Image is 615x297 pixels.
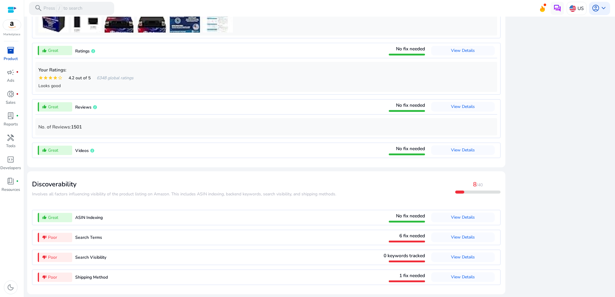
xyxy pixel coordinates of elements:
mat-icon: thumb_up_alt [42,215,47,220]
p: Reports [4,122,18,128]
button: View Details [431,252,495,262]
span: account_circle [592,4,600,12]
span: View Details [451,48,475,53]
span: 4.2 out of 5 [69,75,91,81]
span: View Details [451,104,475,109]
span: lab_profile [7,112,15,120]
img: amazon.svg [3,20,21,30]
mat-icon: star_border [58,75,63,80]
p: Marketplace [4,32,21,37]
span: Great [48,147,58,153]
span: Ratings [75,48,90,54]
p: No. of Reviews: [38,123,494,130]
span: 6 fix needed [399,232,425,239]
button: View Details [431,46,495,55]
span: Great [48,214,58,221]
span: View Details [451,274,475,280]
p: US [578,3,584,14]
span: View Details [451,254,475,260]
span: keyboard_arrow_down [600,4,607,12]
span: donut_small [7,90,15,98]
span: 1 fix needed [399,272,425,279]
h5: Your Ratings: [38,67,494,73]
span: Search Terms [75,235,102,240]
span: Poor [48,274,57,280]
span: No fix needed [396,213,425,219]
mat-icon: star [38,75,43,80]
span: fiber_manual_record [16,180,19,183]
p: Product [4,56,18,62]
span: ​​Involves all factors influencing visibility of the product listing on Amazon. This includes ASI... [32,191,336,197]
span: No fix needed [396,145,425,152]
mat-icon: thumb_up_alt [42,104,47,109]
span: Reviews [75,104,92,110]
p: Developers [1,165,21,171]
b: 1501 [71,124,82,130]
span: 6348 global ratings [97,75,134,81]
span: /40 [477,182,483,188]
mat-icon: thumb_up_alt [42,48,47,53]
p: Sales [6,100,16,106]
span: Shipping Method [75,274,108,280]
span: campaign [7,68,15,76]
button: View Details [431,145,495,155]
p: Tools [6,143,15,149]
mat-icon: thumb_down_alt [42,255,47,260]
span: 0 keywords tracked [384,252,425,259]
span: / [56,5,62,12]
span: No fix needed [396,46,425,52]
span: Search Visibility [75,254,106,260]
span: search [34,4,42,12]
span: Poor [48,234,57,241]
span: Videos [75,148,89,153]
p: Ads [7,78,14,84]
span: book_4 [7,177,15,185]
span: dark_mode [7,283,15,291]
div: Looks good [38,83,494,89]
span: fiber_manual_record [16,71,19,74]
span: fiber_manual_record [16,115,19,117]
span: No fix needed [396,102,425,108]
span: View Details [451,147,475,153]
span: Poor [48,254,57,261]
mat-icon: thumb_down_alt [42,235,47,240]
mat-icon: thumb_up_alt [42,148,47,153]
button: View Details [431,102,495,112]
mat-icon: star [43,75,48,80]
mat-icon: star [48,75,53,80]
span: fiber_manual_record [16,93,19,96]
p: Press to search [43,5,82,12]
span: handyman [7,134,15,142]
span: View Details [451,234,475,240]
button: View Details [431,213,495,222]
button: View Details [431,232,495,242]
span: Great [48,47,58,54]
p: Resources [2,187,20,193]
span: Great [48,104,58,110]
span: 8 [473,180,477,188]
mat-icon: thumb_down_alt [42,275,47,280]
span: View Details [451,214,475,220]
h3: Discoverability [32,180,336,188]
span: inventory_2 [7,46,15,54]
span: ASIN Indexing [75,215,103,220]
mat-icon: star [53,75,58,80]
button: View Details [431,272,495,282]
span: code_blocks [7,156,15,163]
img: us.svg [569,5,576,12]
